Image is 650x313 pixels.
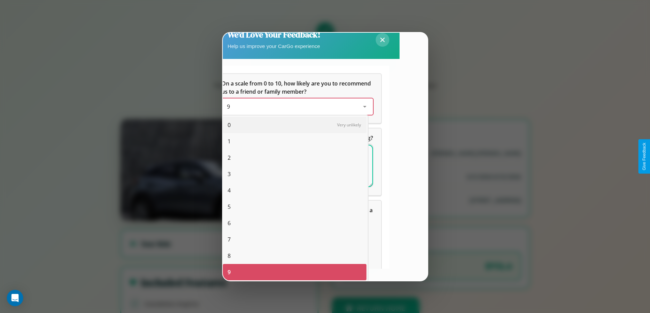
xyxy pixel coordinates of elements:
[223,248,366,264] div: 8
[228,186,231,194] span: 4
[228,29,320,40] h2: We'd Love Your Feedback!
[221,98,373,115] div: On a scale from 0 to 10, how likely are you to recommend us to a friend or family member?
[642,143,647,170] div: Give Feedback
[7,290,23,306] div: Open Intercom Messenger
[228,137,231,145] span: 1
[223,150,366,166] div: 2
[227,103,230,110] span: 9
[223,215,366,231] div: 6
[223,199,366,215] div: 5
[221,80,372,95] span: On a scale from 0 to 10, how likely are you to recommend us to a friend or family member?
[228,42,320,51] p: Help us improve your CarGo experience
[228,170,231,178] span: 3
[223,280,366,297] div: 10
[228,219,231,227] span: 6
[228,121,231,129] span: 0
[228,235,231,244] span: 7
[337,122,361,128] span: Very unlikely
[223,166,366,182] div: 3
[228,154,231,162] span: 2
[228,203,231,211] span: 5
[223,117,366,133] div: 0
[221,134,373,142] span: What can we do to make your experience more satisfying?
[223,231,366,248] div: 7
[221,79,373,96] h5: On a scale from 0 to 10, how likely are you to recommend us to a friend or family member?
[223,264,366,280] div: 9
[223,182,366,199] div: 4
[221,206,374,222] span: Which of the following features do you value the most in a vehicle?
[228,268,231,276] span: 9
[213,74,381,123] div: On a scale from 0 to 10, how likely are you to recommend us to a friend or family member?
[228,252,231,260] span: 8
[223,133,366,150] div: 1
